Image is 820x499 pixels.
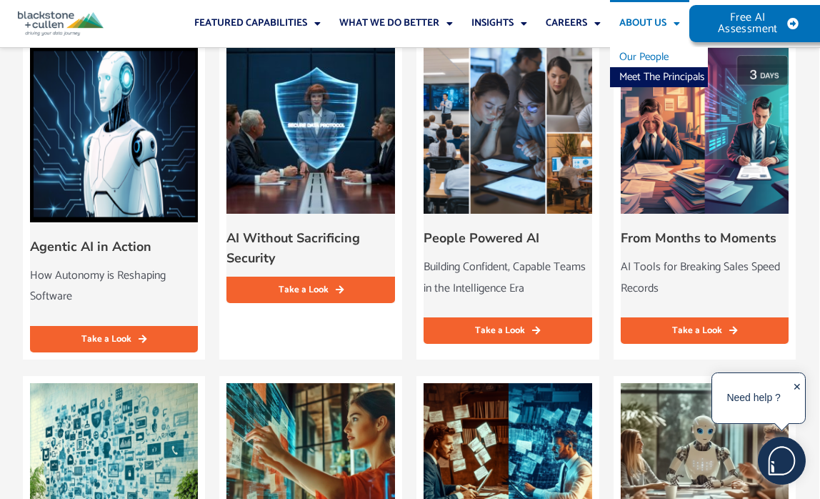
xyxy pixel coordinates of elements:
h4: AI Without Sacrificing Security [226,228,384,268]
span: Take a Look [672,326,722,335]
a: Take a Look [226,277,395,303]
span: Take a Look [475,326,525,335]
a: Our People [610,47,708,67]
div: ✕ [793,377,801,421]
p: Building Confident, Capable Teams in the Intelligence Era [424,257,592,299]
span: Take a Look [81,335,131,344]
h4: From Months to Moments [621,228,779,248]
h4: People Powered AI [424,228,581,248]
a: Take a Look [30,326,199,352]
span: Take a Look [279,285,329,295]
img: Months to Moments [621,46,789,214]
img: Advancing AI [226,46,395,214]
p: AI Tools for Breaking Sales Speed Records [621,257,789,299]
span: Free AI Assessment [718,12,778,35]
a: Take a Look [424,317,592,344]
img: People Powered AI [424,46,592,214]
div: Need help ? [714,375,793,421]
h4: Agentic AI in Action [30,237,188,257]
a: Take a Look [621,317,789,344]
img: users%2F5SSOSaKfQqXq3cFEnIZRYMEs4ra2%2Fmedia%2Fimages%2F-Bulle%20blanche%20sans%20fond%20%2B%20ma... [759,438,805,484]
ul: About Us [610,47,708,87]
p: How Autonomy is Reshaping Software [30,265,199,307]
a: Meet The Principals [610,67,708,87]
